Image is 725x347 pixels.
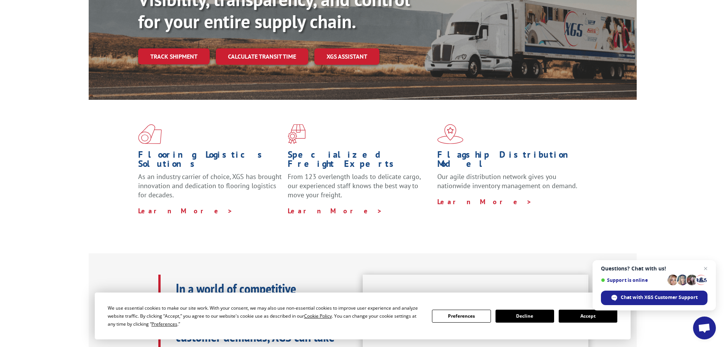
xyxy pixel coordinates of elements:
span: Support is online [601,277,665,283]
button: Accept [559,310,617,323]
a: Learn More > [437,197,532,206]
span: Our agile distribution network gives you nationwide inventory management on demand. [437,172,577,190]
button: Preferences [432,310,491,323]
img: xgs-icon-focused-on-flooring-red [288,124,306,144]
button: Decline [496,310,554,323]
p: From 123 overlength loads to delicate cargo, our experienced staff knows the best way to move you... [288,172,432,206]
a: Learn More > [138,206,233,215]
h1: Flooring Logistics Solutions [138,150,282,172]
a: Learn More > [288,206,382,215]
span: Cookie Policy [304,313,332,319]
span: Chat with XGS Customer Support [621,294,698,301]
a: Calculate transit time [216,48,308,65]
a: XGS ASSISTANT [314,48,379,65]
div: We use essential cookies to make our site work. With your consent, we may also use non-essential ... [108,304,423,328]
span: Chat with XGS Customer Support [601,291,707,305]
span: Questions? Chat with us! [601,265,707,272]
div: Cookie Consent Prompt [95,293,631,339]
img: xgs-icon-flagship-distribution-model-red [437,124,464,144]
span: Preferences [151,321,177,327]
a: Open chat [693,317,716,339]
img: xgs-icon-total-supply-chain-intelligence-red [138,124,162,144]
h1: Flagship Distribution Model [437,150,581,172]
h1: Specialized Freight Experts [288,150,432,172]
a: Track shipment [138,48,210,64]
span: As an industry carrier of choice, XGS has brought innovation and dedication to flooring logistics... [138,172,282,199]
